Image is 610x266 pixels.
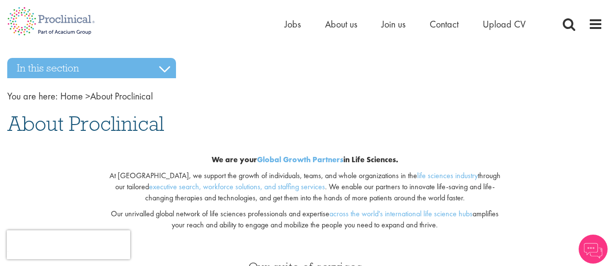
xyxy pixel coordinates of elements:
[257,154,343,165] a: Global Growth Partners
[109,209,501,231] p: Our unrivalled global network of life sciences professionals and expertise amplifies your reach a...
[60,90,83,102] a: breadcrumb link to Home
[7,58,176,78] h3: In this section
[85,90,90,102] span: >
[381,18,406,30] a: Join us
[579,235,608,264] img: Chatbot
[109,170,501,204] p: At [GEOGRAPHIC_DATA], we support the growth of individuals, teams, and whole organizations in the...
[60,90,153,102] span: About Proclinical
[329,209,473,219] a: across the world's international life science hubs
[7,111,164,137] span: About Proclinical
[7,230,130,259] iframe: reCAPTCHA
[212,154,398,165] b: We are your in Life Sciences.
[285,18,301,30] a: Jobs
[7,90,58,102] span: You are here:
[430,18,459,30] a: Contact
[483,18,526,30] a: Upload CV
[149,182,325,192] a: executive search, workforce solutions, and staffing services
[325,18,357,30] a: About us
[417,170,478,181] a: life sciences industry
